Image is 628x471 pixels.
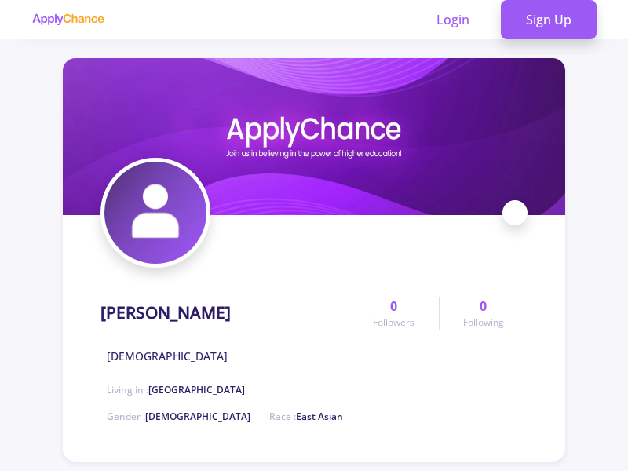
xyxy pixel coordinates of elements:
span: 0 [390,297,397,316]
span: [DEMOGRAPHIC_DATA] [107,348,228,364]
a: 0Following [439,297,528,330]
span: Living in : [107,383,245,396]
h1: [PERSON_NAME] [100,303,231,323]
span: 0 [480,297,487,316]
span: Gender : [107,410,250,423]
span: Followers [373,316,414,330]
img: zahra zargariavatar [104,162,206,264]
img: applychance logo text only [31,13,104,26]
span: [DEMOGRAPHIC_DATA] [145,410,250,423]
span: Race : [269,410,343,423]
img: zahra zargaricover image [63,58,565,215]
span: [GEOGRAPHIC_DATA] [148,383,245,396]
span: East Asian [296,410,343,423]
span: Following [463,316,504,330]
a: 0Followers [349,297,438,330]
